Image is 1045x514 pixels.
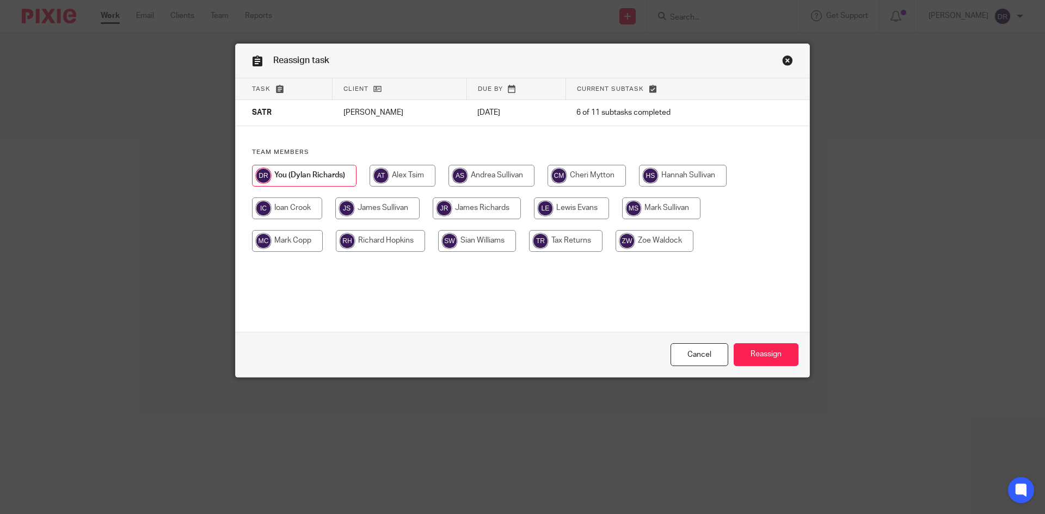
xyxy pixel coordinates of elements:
[577,86,644,92] span: Current subtask
[671,343,728,367] a: Close this dialog window
[477,107,555,118] p: [DATE]
[734,343,798,367] input: Reassign
[252,148,793,157] h4: Team members
[782,55,793,70] a: Close this dialog window
[252,86,271,92] span: Task
[565,100,755,126] td: 6 of 11 subtasks completed
[478,86,503,92] span: Due by
[273,56,329,65] span: Reassign task
[252,109,272,117] span: SATR
[343,107,456,118] p: [PERSON_NAME]
[343,86,368,92] span: Client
